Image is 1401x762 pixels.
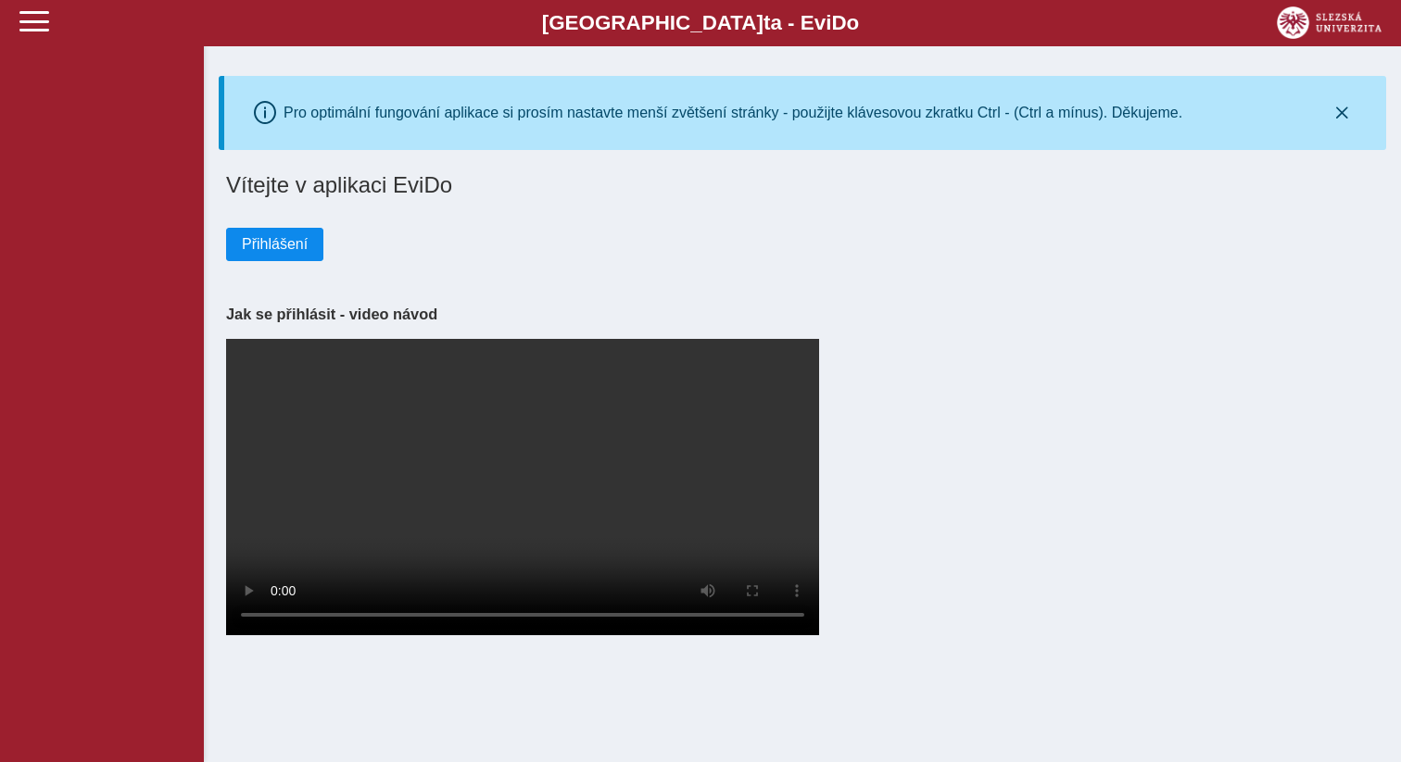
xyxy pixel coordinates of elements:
[226,172,1379,198] h1: Vítejte v aplikaci EviDo
[226,339,819,635] video: Your browser does not support the video tag.
[284,105,1182,121] div: Pro optimální fungování aplikace si prosím nastavte menší zvětšení stránky - použijte klávesovou ...
[226,306,1379,323] h3: Jak se přihlásit - video návod
[226,228,323,261] button: Přihlášení
[831,11,846,34] span: D
[1277,6,1382,39] img: logo_web_su.png
[847,11,860,34] span: o
[764,11,770,34] span: t
[56,11,1345,35] b: [GEOGRAPHIC_DATA] a - Evi
[242,236,308,253] span: Přihlášení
